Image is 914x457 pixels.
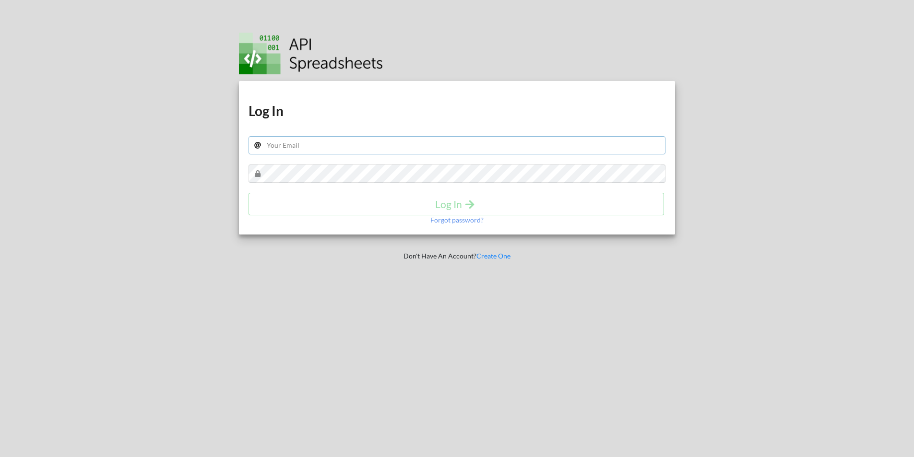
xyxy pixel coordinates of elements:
[249,136,666,154] input: Your Email
[249,102,666,119] h1: Log In
[232,251,682,261] p: Don't Have An Account?
[430,215,484,225] p: Forgot password?
[476,252,510,260] a: Create One
[239,33,383,74] img: Logo.png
